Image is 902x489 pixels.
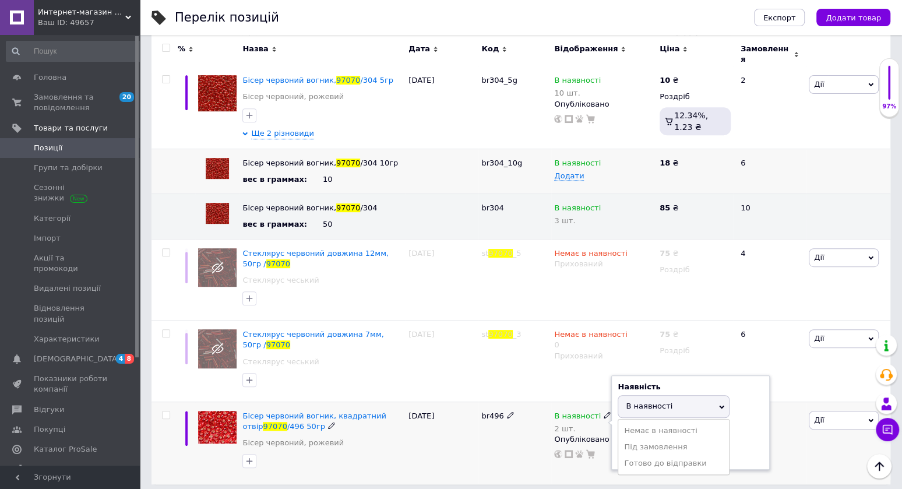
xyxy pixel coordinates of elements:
[34,163,103,173] span: Групи та добірки
[242,330,383,349] a: Стеклярус червоний довжина 7мм, 50гр /97070
[554,434,654,445] div: Опубліковано
[38,7,125,17] span: Интернет-магазин чешского бисера
[660,329,678,340] div: ₴
[814,416,824,424] span: Дії
[242,330,383,349] span: Стеклярус червоний довжина 7мм, 50гр /
[554,329,627,350] div: 0
[513,249,522,258] span: _5
[618,382,763,392] div: Наявність
[242,92,344,102] a: Бісер червоний, рожевий
[38,17,140,28] div: Ваш ID: 49657
[408,44,430,54] span: Дата
[34,283,101,294] span: Видалені позиції
[660,203,731,213] div: ₴
[263,422,287,431] span: 97070
[814,80,824,89] span: Дії
[34,374,108,395] span: Показники роботи компанії
[287,422,325,431] span: /496 50гр
[660,76,670,85] b: 10
[266,259,290,268] span: 97070
[734,66,806,149] div: 2
[336,76,360,85] span: 97070
[198,75,237,111] img: Бисер красный огонек, 97070 /304 5гр
[880,103,899,111] div: 97%
[34,354,120,364] span: [DEMOGRAPHIC_DATA]
[660,265,731,275] div: Роздріб
[34,233,61,244] span: Імпорт
[323,219,403,230] div: 50
[336,159,360,167] span: 97070
[34,464,74,474] span: Аналітика
[34,303,108,324] span: Відновлення позицій
[206,203,229,224] img: Бисер красный огонек, 97070 /304
[816,9,890,26] button: Додати товар
[360,203,377,212] span: /304
[674,111,708,132] span: 12.34%, 1.23 ₴
[242,158,403,168] div: Назву успадковано від основного товару
[34,72,66,83] span: Головна
[198,411,237,444] img: Бисер красный огонек, квадратное отверстие 97070 /496 50гр
[34,253,108,274] span: Акції та промокоди
[34,404,64,415] span: Відгуки
[242,76,336,85] span: Бісер червоний вогник,
[251,128,314,139] span: Ще 2 різновиди
[481,330,488,339] span: st
[34,182,108,203] span: Сезонні знижки
[734,194,806,239] div: 10
[660,92,731,102] div: Роздріб
[734,149,806,194] div: 6
[34,123,108,133] span: Товари та послуги
[481,159,522,167] span: br304_10g
[242,275,319,286] a: Стеклярус чеський
[554,424,611,433] div: 2 шт.
[34,92,108,113] span: Замовлення та повідомлення
[242,438,344,448] a: Бісер червоний, рожевий
[242,219,322,230] div: вес в граммах :
[660,330,670,339] b: 75
[660,203,670,212] b: 85
[481,249,488,258] span: st
[34,424,65,435] span: Покупці
[876,418,899,441] button: Чат з покупцем
[660,158,731,168] div: ₴
[34,213,71,224] span: Категорії
[660,248,678,259] div: ₴
[125,354,134,364] span: 8
[488,330,512,339] span: 97070
[242,203,403,213] div: Назву успадковано від основного товару
[242,249,389,268] span: Стеклярус червоний довжина 12мм, 50гр /
[513,330,522,339] span: _3
[360,159,398,167] span: /304 10гр
[734,239,806,321] div: 4
[554,259,654,269] div: Прихований
[481,411,503,420] span: br496
[618,423,729,439] li: Немає в наявності
[242,44,268,54] span: Назва
[242,411,386,431] a: Бісер червоний вогник, квадратний отвір97070/496 50гр
[554,330,627,342] span: Немає в наявності
[660,159,670,167] b: 18
[554,249,627,261] span: Немає в наявності
[198,329,237,368] img: Стеклярус красный длина 7мм, 50гр /97070
[360,76,393,85] span: /304 5гр
[34,444,97,455] span: Каталог ProSale
[660,75,678,86] div: ₴
[754,9,805,26] button: Експорт
[554,89,601,97] div: 10 шт.
[660,346,731,356] div: Роздріб
[660,44,679,54] span: Ціна
[554,216,654,225] div: 3 шт.
[119,92,134,102] span: 20
[406,66,478,149] div: [DATE]
[406,321,478,402] div: [DATE]
[481,76,517,85] span: br304_5g
[488,249,512,258] span: 97070
[867,454,892,479] button: Наверх
[406,402,478,484] div: [DATE]
[198,248,237,287] img: Стеклярус красный длина 12мм, 50гр /97070
[242,249,389,268] a: Стеклярус червоний довжина 12мм, 50гр /97070
[242,357,319,367] a: Стеклярус чеський
[826,13,881,22] span: Додати товар
[175,12,279,24] div: Перелік позицій
[618,439,729,455] li: Під замовлення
